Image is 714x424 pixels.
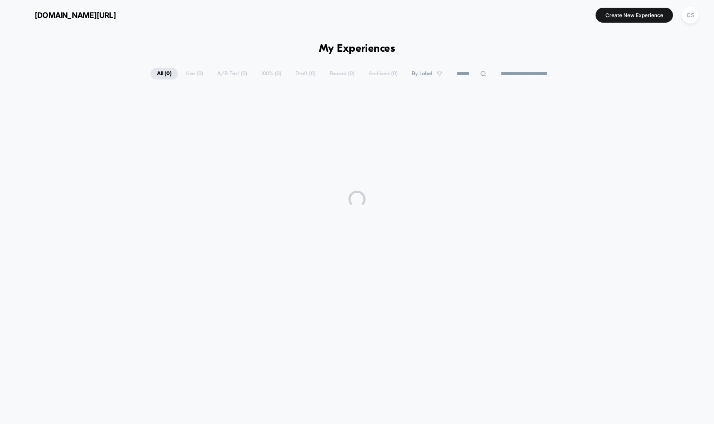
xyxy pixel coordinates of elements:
button: [DOMAIN_NAME][URL] [13,8,118,22]
span: [DOMAIN_NAME][URL] [35,11,116,20]
div: CS [682,7,699,24]
span: All ( 0 ) [150,68,178,79]
h1: My Experiences [319,43,395,55]
button: CS [679,6,701,24]
span: By Label [412,71,432,77]
button: Create New Experience [596,8,673,23]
